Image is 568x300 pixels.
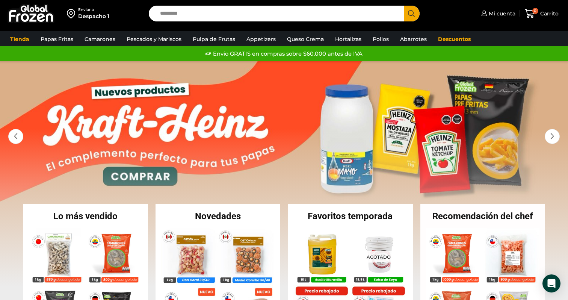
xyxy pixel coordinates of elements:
[404,6,420,21] button: Search button
[532,8,538,14] span: 0
[542,274,560,292] div: Open Intercom Messenger
[123,32,185,46] a: Pescados y Mariscos
[361,251,396,262] p: Agotado
[37,32,77,46] a: Papas Fritas
[189,32,239,46] a: Pulpa de Frutas
[487,10,515,17] span: Mi cuenta
[523,5,560,23] a: 0 Carrito
[81,32,119,46] a: Camarones
[434,32,474,46] a: Descuentos
[78,12,109,20] div: Despacho 1
[67,7,78,20] img: address-field-icon.svg
[8,129,23,144] div: Previous slide
[78,7,109,12] div: Enviar a
[23,212,148,221] h2: Lo más vendido
[243,32,279,46] a: Appetizers
[6,32,33,46] a: Tienda
[479,6,515,21] a: Mi cuenta
[283,32,328,46] a: Queso Crema
[545,129,560,144] div: Next slide
[156,212,281,221] h2: Novedades
[538,10,559,17] span: Carrito
[331,32,365,46] a: Hortalizas
[420,212,545,221] h2: Recomendación del chef
[369,32,393,46] a: Pollos
[396,32,431,46] a: Abarrotes
[288,212,413,221] h2: Favoritos temporada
